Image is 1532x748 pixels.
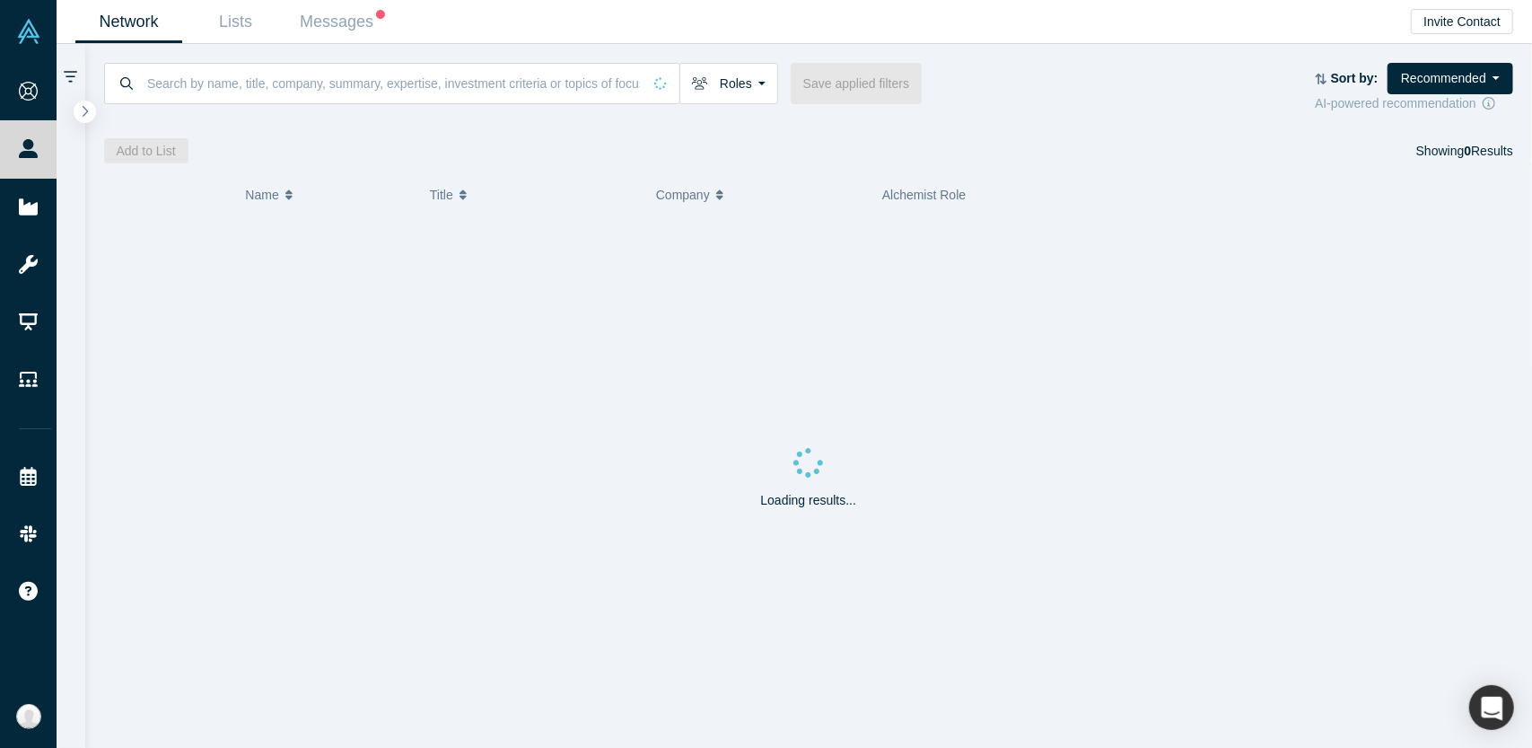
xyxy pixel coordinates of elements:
span: Alchemist Role [882,188,966,202]
span: Name [245,176,278,214]
a: Lists [182,1,289,43]
button: Save applied filters [791,63,922,104]
button: Name [245,176,411,214]
input: Search by name, title, company, summary, expertise, investment criteria or topics of focus [145,62,642,104]
a: Messages [289,1,396,43]
img: Alchemist Vault Logo [16,19,41,44]
strong: 0 [1465,144,1472,158]
button: Roles [679,63,778,104]
button: Company [656,176,863,214]
span: Company [656,176,710,214]
button: Recommended [1388,63,1513,94]
button: Invite Contact [1411,9,1513,34]
strong: Sort by: [1331,71,1379,85]
img: Manzur Rahman's Account [16,704,41,729]
span: Results [1465,144,1513,158]
div: Showing [1416,138,1513,163]
button: Add to List [104,138,188,163]
button: Title [430,176,637,214]
span: Title [430,176,453,214]
p: Loading results... [760,491,856,510]
a: Network [75,1,182,43]
div: AI-powered recommendation [1315,94,1513,113]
